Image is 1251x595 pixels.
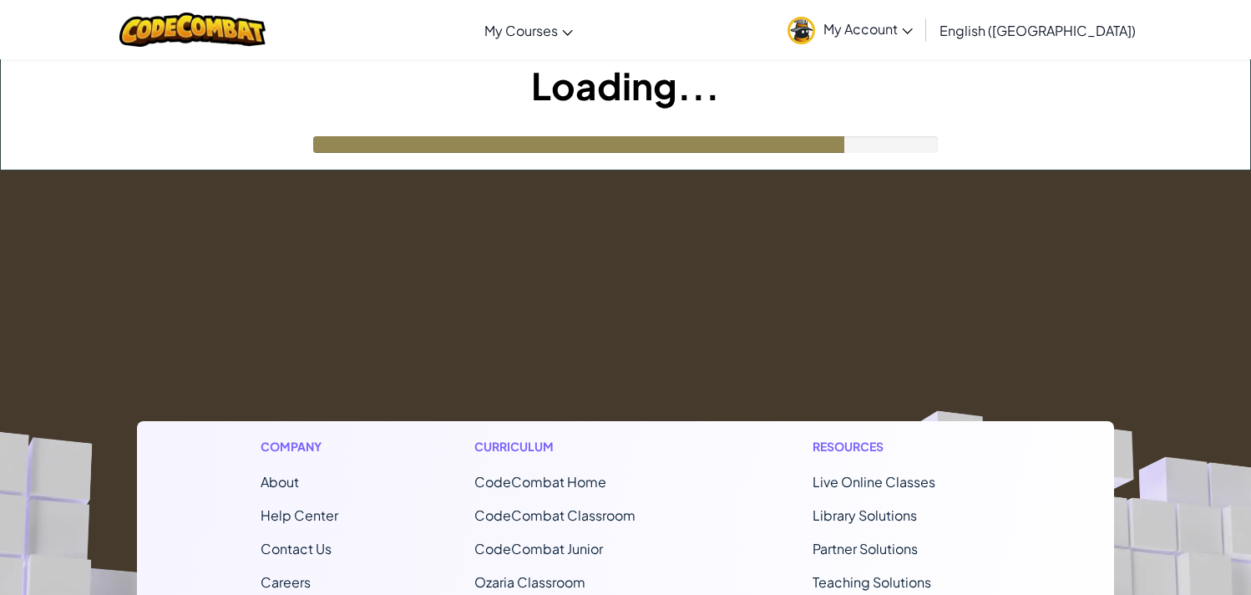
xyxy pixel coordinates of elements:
a: Library Solutions [813,506,917,524]
a: CodeCombat Junior [474,540,603,557]
img: CodeCombat logo [119,13,266,47]
a: Teaching Solutions [813,573,931,591]
a: Careers [261,573,311,591]
h1: Company [261,438,338,455]
a: My Courses [476,8,581,53]
a: English ([GEOGRAPHIC_DATA]) [931,8,1144,53]
span: English ([GEOGRAPHIC_DATA]) [940,22,1136,39]
a: Partner Solutions [813,540,918,557]
a: My Account [779,3,921,56]
a: Ozaria Classroom [474,573,585,591]
h1: Loading... [1,59,1250,111]
span: My Courses [484,22,558,39]
img: avatar [788,17,815,44]
h1: Curriculum [474,438,676,455]
span: CodeCombat Home [474,473,606,491]
a: Help Center [261,506,338,524]
a: About [261,473,299,491]
a: CodeCombat Classroom [474,506,636,524]
a: Live Online Classes [813,473,935,491]
span: Contact Us [261,540,332,557]
h1: Resources [813,438,990,455]
span: My Account [823,20,913,38]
